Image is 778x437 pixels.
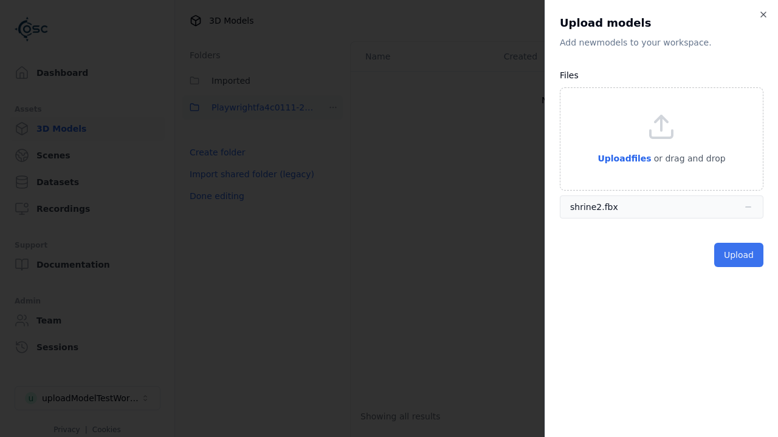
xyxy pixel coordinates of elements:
[714,243,763,267] button: Upload
[570,201,618,213] div: shrine2.fbx
[597,154,651,163] span: Upload files
[560,70,579,80] label: Files
[652,151,726,166] p: or drag and drop
[560,15,763,32] h2: Upload models
[560,36,763,49] p: Add new model s to your workspace.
